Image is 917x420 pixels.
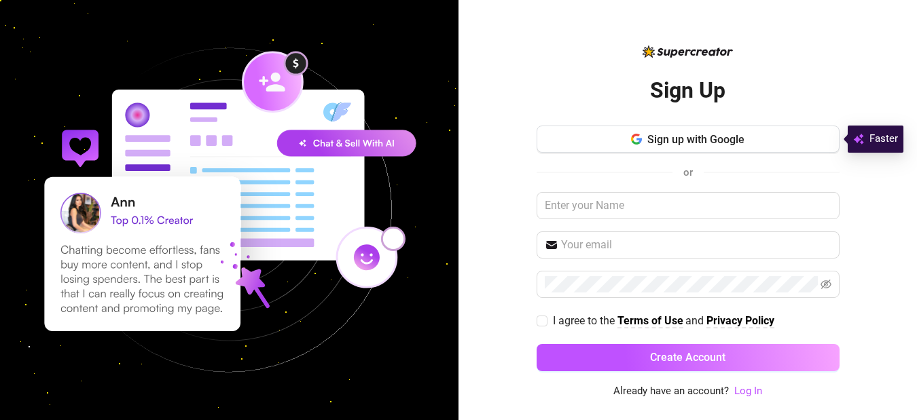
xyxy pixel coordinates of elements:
[617,314,683,328] a: Terms of Use
[617,314,683,327] strong: Terms of Use
[685,314,706,327] span: and
[643,45,733,58] img: logo-BBDzfeDw.svg
[821,279,831,290] span: eye-invisible
[537,192,840,219] input: Enter your Name
[734,385,762,397] a: Log In
[869,131,898,147] span: Faster
[853,131,864,147] img: svg%3e
[706,314,774,327] strong: Privacy Policy
[613,383,729,400] span: Already have an account?
[706,314,774,328] a: Privacy Policy
[734,383,762,400] a: Log In
[537,344,840,371] button: Create Account
[561,237,831,253] input: Your email
[647,133,744,146] span: Sign up with Google
[553,314,617,327] span: I agree to the
[537,126,840,153] button: Sign up with Google
[650,351,725,364] span: Create Account
[650,77,725,104] h2: Sign Up
[683,166,693,178] span: or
